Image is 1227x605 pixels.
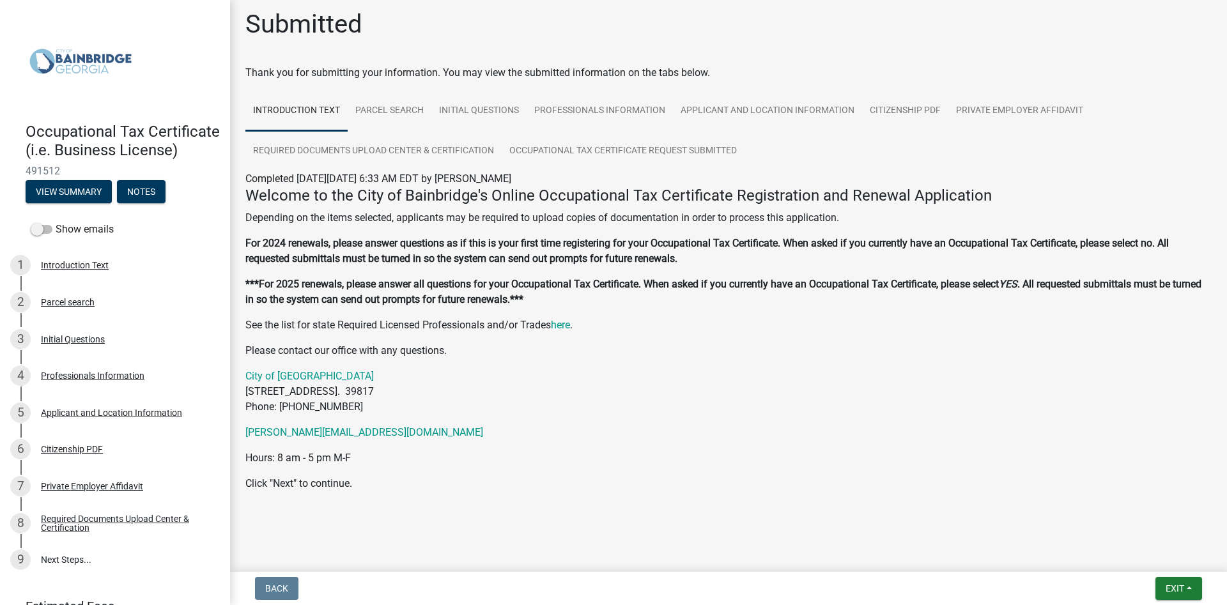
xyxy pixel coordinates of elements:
[117,187,166,197] wm-modal-confirm: Notes
[431,91,527,132] a: Initial Questions
[245,210,1212,226] p: Depending on the items selected, applicants may be required to upload copies of documentation in ...
[265,583,288,594] span: Back
[26,165,204,177] span: 491512
[10,402,31,423] div: 5
[245,237,1169,264] strong: For 2024 renewals, please answer questions as if this is your first time registering for your Occ...
[245,278,999,290] strong: ***For 2025 renewals, please answer all questions for your Occupational Tax Certificate. When ask...
[245,370,374,382] a: City of [GEOGRAPHIC_DATA]
[26,13,135,109] img: City of Bainbridge, Georgia (Canceled)
[117,180,166,203] button: Notes
[527,91,673,132] a: Professionals Information
[245,369,1212,415] p: [STREET_ADDRESS]. 39817 Phone: [PHONE_NUMBER]
[26,123,220,160] h4: Occupational Tax Certificate (i.e. Business License)
[41,514,210,532] div: Required Documents Upload Center & Certification
[245,426,483,438] a: [PERSON_NAME][EMAIL_ADDRESS][DOMAIN_NAME]
[948,91,1091,132] a: Private Employer Affidavit
[41,335,105,344] div: Initial Questions
[41,482,143,491] div: Private Employer Affidavit
[245,91,348,132] a: Introduction Text
[245,172,511,185] span: Completed [DATE][DATE] 6:33 AM EDT by [PERSON_NAME]
[26,180,112,203] button: View Summary
[245,476,1212,491] p: Click "Next" to continue.
[245,450,1212,466] p: Hours: 8 am - 5 pm M-F
[10,439,31,459] div: 6
[41,408,182,417] div: Applicant and Location Information
[862,91,948,132] a: Citizenship PDF
[31,222,114,237] label: Show emails
[673,91,862,132] a: Applicant and Location Information
[10,292,31,312] div: 2
[1166,583,1184,594] span: Exit
[41,371,144,380] div: Professionals Information
[10,549,31,570] div: 9
[245,343,1212,358] p: Please contact our office with any questions.
[245,65,1212,80] div: Thank you for submitting your information. You may view the submitted information on the tabs below.
[10,476,31,496] div: 7
[41,298,95,307] div: Parcel search
[255,577,298,600] button: Back
[10,255,31,275] div: 1
[1155,577,1202,600] button: Exit
[245,9,362,40] h1: Submitted
[551,319,570,331] a: here
[41,445,103,454] div: Citizenship PDF
[10,365,31,386] div: 4
[245,131,502,172] a: Required Documents Upload Center & Certification
[10,329,31,349] div: 3
[245,318,1212,333] p: See the list for state Required Licensed Professionals and/or Trades .
[348,91,431,132] a: Parcel search
[999,278,1017,290] strong: YES
[26,187,112,197] wm-modal-confirm: Summary
[41,261,109,270] div: Introduction Text
[502,131,745,172] a: Occupational Tax Certificate Request Submitted
[10,513,31,533] div: 8
[245,278,1201,305] strong: . All requested submittals must be turned in so the system can send out prompts for future renewa...
[245,187,1212,205] h4: Welcome to the City of Bainbridge's Online Occupational Tax Certificate Registration and Renewal ...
